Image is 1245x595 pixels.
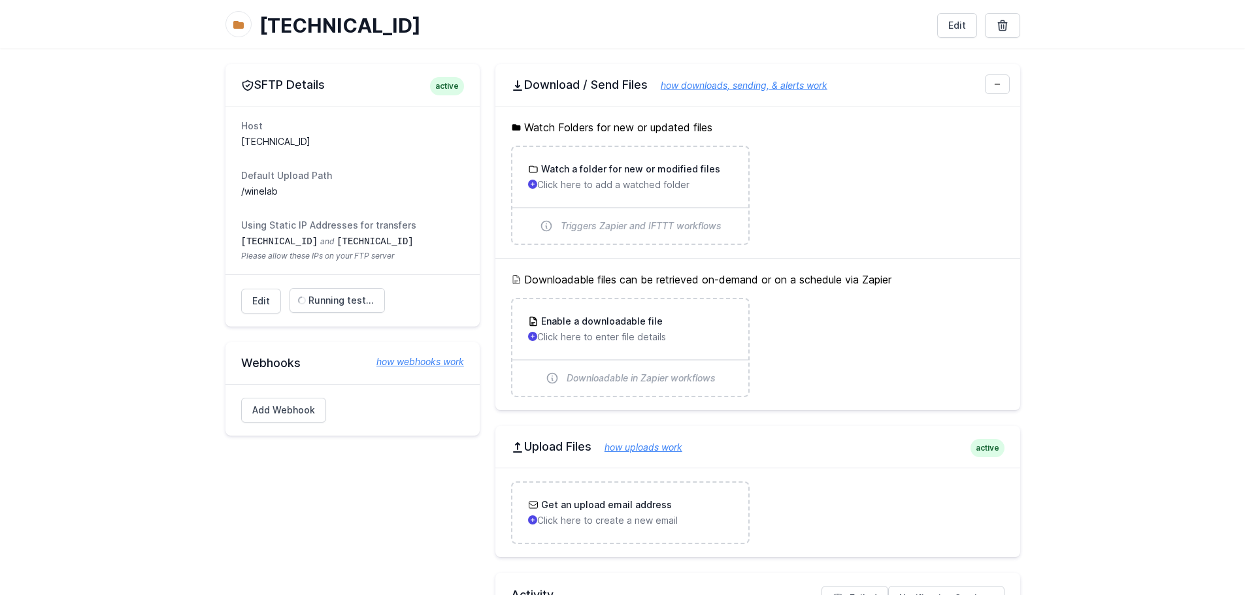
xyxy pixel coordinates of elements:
[363,355,464,368] a: how webhooks work
[567,372,716,385] span: Downloadable in Zapier workflows
[528,514,733,527] p: Click here to create a new email
[511,120,1004,135] h5: Watch Folders for new or updated files
[241,398,326,423] a: Add Webhook
[591,442,682,453] a: how uploads work
[971,439,1004,457] span: active
[259,14,927,37] h1: [TECHNICAL_ID]
[241,135,464,148] dd: [TECHNICAL_ID]
[241,289,281,314] a: Edit
[512,147,748,244] a: Watch a folder for new or modified files Click here to add a watched folder Triggers Zapier and I...
[561,219,722,233] span: Triggers Zapier and IFTTT workflows
[937,13,977,38] a: Edit
[241,120,464,133] dt: Host
[430,77,464,95] span: active
[539,315,663,328] h3: Enable a downloadable file
[512,299,748,396] a: Enable a downloadable file Click here to enter file details Downloadable in Zapier workflows
[320,236,334,246] span: and
[241,236,318,247] code: [TECHNICAL_ID]
[511,77,1004,93] h2: Download / Send Files
[337,236,414,247] code: [TECHNICAL_ID]
[308,294,374,307] span: Running test...
[241,219,464,232] dt: Using Static IP Addresses for transfers
[1180,530,1229,579] iframe: Drift Widget Chat Controller
[512,483,748,543] a: Get an upload email address Click here to create a new email
[539,498,672,511] h3: Get an upload email address
[528,178,733,191] p: Click here to add a watched folder
[528,330,733,344] p: Click here to enter file details
[511,439,1004,455] h2: Upload Files
[539,163,720,176] h3: Watch a folder for new or modified files
[241,169,464,182] dt: Default Upload Path
[290,288,385,313] a: Running test...
[241,355,464,371] h2: Webhooks
[241,185,464,198] dd: /winelab
[241,251,464,261] span: Please allow these IPs on your FTP server
[648,80,827,91] a: how downloads, sending, & alerts work
[241,77,464,93] h2: SFTP Details
[511,272,1004,287] h5: Downloadable files can be retrieved on-demand or on a schedule via Zapier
